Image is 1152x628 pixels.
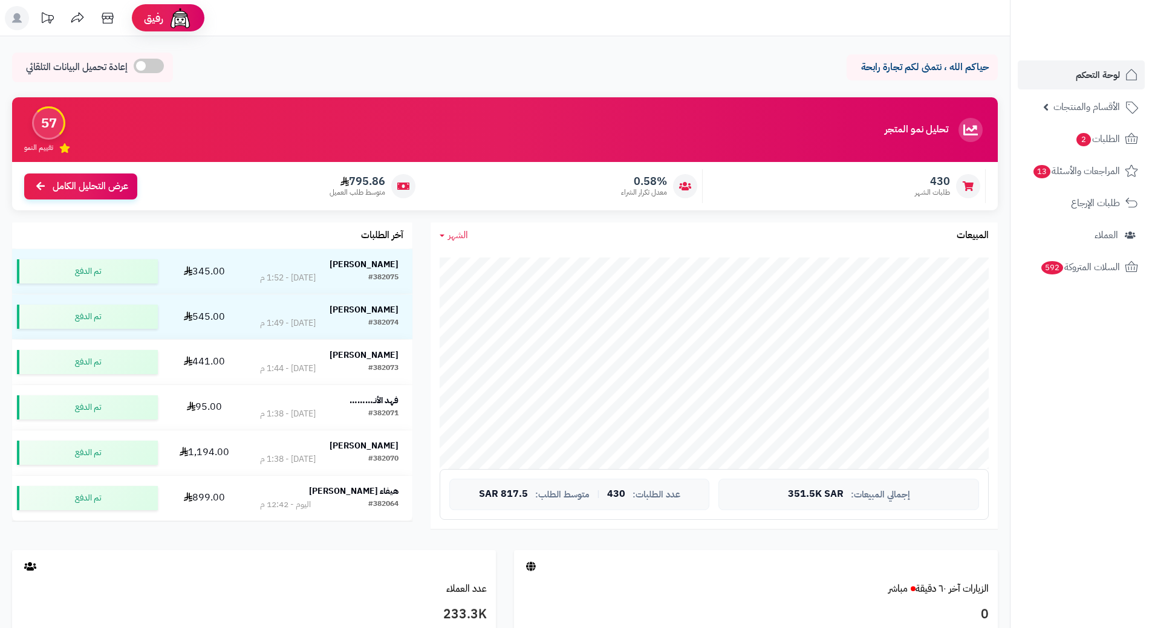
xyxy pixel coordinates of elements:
[330,303,399,316] strong: [PERSON_NAME]
[144,11,163,25] span: رفيق
[957,230,989,241] h3: المبيعات
[607,489,625,500] span: 430
[330,187,385,198] span: متوسط طلب العميل
[888,581,908,596] small: مباشر
[1071,195,1120,212] span: طلبات الإرجاع
[479,489,528,500] span: 817.5 SAR
[1032,163,1120,180] span: المراجعات والأسئلة
[1070,33,1141,58] img: logo-2.png
[368,317,399,329] div: #382074
[163,249,247,294] td: 345.00
[260,317,316,329] div: [DATE] - 1:49 م
[260,453,316,465] div: [DATE] - 1:38 م
[260,272,316,284] div: [DATE] - 1:52 م
[163,294,247,339] td: 545.00
[1076,66,1120,83] span: لوحة التحكم
[448,228,468,242] span: الشهر
[1053,99,1120,115] span: الأقسام والمنتجات
[368,363,399,375] div: #382073
[17,305,158,329] div: تم الدفع
[24,143,53,153] span: تقييم النمو
[330,175,385,188] span: 795.86
[1018,157,1145,186] a: المراجعات والأسئلة13
[330,439,399,452] strong: [PERSON_NAME]
[260,408,316,420] div: [DATE] - 1:38 م
[17,350,158,374] div: تم الدفع
[1018,253,1145,282] a: السلات المتروكة592
[446,581,487,596] a: عدد العملاء
[330,258,399,271] strong: [PERSON_NAME]
[1040,259,1120,276] span: السلات المتروكة
[163,340,247,384] td: 441.00
[309,485,399,497] strong: هيفاء [PERSON_NAME]
[1018,125,1145,154] a: الطلبات2
[915,175,950,188] span: 430
[1018,189,1145,218] a: طلبات الإرجاع
[621,187,667,198] span: معدل تكرار الشراء
[915,187,950,198] span: طلبات الشهر
[1075,131,1120,147] span: الطلبات
[330,349,399,361] strong: [PERSON_NAME]
[1076,133,1091,146] span: 2
[53,180,128,193] span: عرض التحليل الكامل
[1033,165,1050,178] span: 13
[535,490,590,500] span: متوسط الطلب:
[168,6,192,30] img: ai-face.png
[851,490,910,500] span: إجمالي المبيعات:
[1018,221,1145,250] a: العملاء
[17,441,158,465] div: تم الدفع
[368,272,399,284] div: #382075
[32,6,62,33] a: تحديثات المنصة
[633,490,680,500] span: عدد الطلبات:
[163,476,247,520] td: 899.00
[17,259,158,283] div: تم الدفع
[440,228,468,242] a: الشهر
[1095,227,1118,244] span: العملاء
[888,581,989,596] a: الزيارات آخر ٦٠ دقيقةمباشر
[368,408,399,420] div: #382071
[350,394,399,407] strong: فهد الأنـ………
[260,363,316,375] div: [DATE] - 1:44 م
[17,486,158,510] div: تم الدفع
[361,230,403,241] h3: آخر الطلبات
[368,499,399,511] div: #382064
[523,604,989,625] h3: 0
[163,385,247,430] td: 95.00
[788,489,844,500] span: 351.5K SAR
[21,604,487,625] h3: 233.3K
[621,175,667,188] span: 0.58%
[856,60,989,74] p: حياكم الله ، نتمنى لكم تجارة رابحة
[163,430,247,475] td: 1,194.00
[597,490,600,499] span: |
[368,453,399,465] div: #382070
[17,395,158,419] div: تم الدفع
[260,499,311,511] div: اليوم - 12:42 م
[24,173,137,199] a: عرض التحليل الكامل
[1041,261,1063,274] span: 592
[26,60,128,74] span: إعادة تحميل البيانات التلقائي
[885,125,948,135] h3: تحليل نمو المتجر
[1018,60,1145,89] a: لوحة التحكم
